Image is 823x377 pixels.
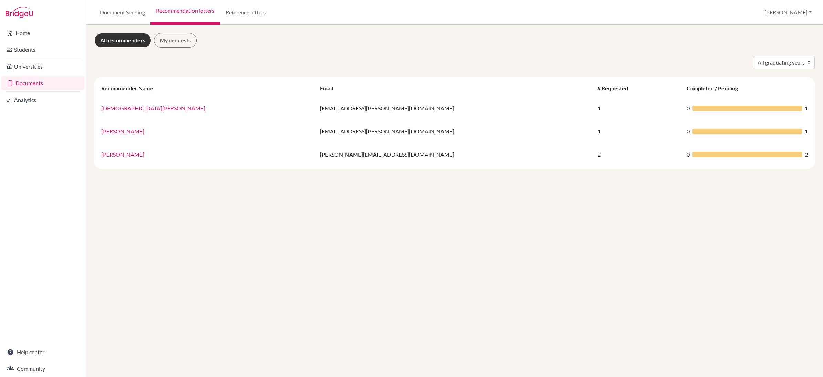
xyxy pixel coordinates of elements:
td: 1 [593,120,683,143]
td: [PERSON_NAME][EMAIL_ADDRESS][DOMAIN_NAME] [316,143,593,166]
a: Documents [1,76,84,90]
a: [PERSON_NAME] [101,128,144,135]
div: # Requested [597,85,635,91]
a: Community [1,362,84,376]
td: [EMAIL_ADDRESS][PERSON_NAME][DOMAIN_NAME] [316,97,593,120]
span: 1 [805,104,808,112]
span: 1 [805,127,808,136]
a: All recommenders [94,33,151,48]
a: Universities [1,60,84,73]
span: 0 [687,127,690,136]
a: Students [1,43,84,57]
a: [DEMOGRAPHIC_DATA][PERSON_NAME] [101,105,205,111]
div: Recommender Name [101,85,160,91]
div: Completed / Pending [687,85,745,91]
a: [PERSON_NAME] [101,151,144,158]
a: My requests [154,33,197,48]
div: Email [320,85,340,91]
span: 2 [805,150,808,159]
button: [PERSON_NAME] [761,6,815,19]
a: Analytics [1,93,84,107]
td: 2 [593,143,683,166]
a: Home [1,26,84,40]
td: [EMAIL_ADDRESS][PERSON_NAME][DOMAIN_NAME] [316,120,593,143]
span: 0 [687,104,690,112]
td: 1 [593,97,683,120]
a: Help center [1,345,84,359]
span: 0 [687,150,690,159]
img: Bridge-U [6,7,33,18]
